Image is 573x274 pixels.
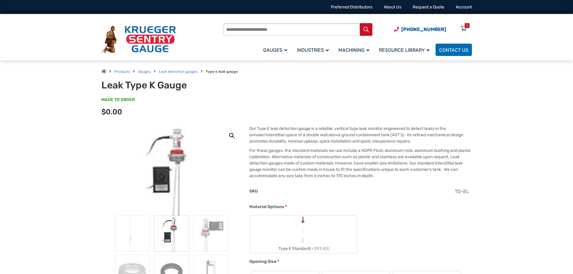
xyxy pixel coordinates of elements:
[249,125,472,144] p: Our Type K leak detection gauge is a reliable, vertical type leak monitor engineered to detect le...
[101,26,176,53] img: Krueger Sentry Gauge
[439,47,468,53] span: Contact Us
[297,47,329,53] span: Industries
[249,147,472,179] p: For these gauges, the standard materials we use include a HDPE Float, aluminum rods, aluminum bus...
[335,43,375,57] a: Machining
[138,69,151,74] a: Gauges
[384,5,401,10] a: About Us
[375,43,436,57] a: Resource Library
[249,204,284,209] span: Material Options
[249,189,258,194] span: SKU
[101,97,135,103] span: MADE TO ORDER
[260,43,293,57] a: Gauges
[293,43,335,57] a: Industries
[206,69,238,74] strong: Type k leak gauge
[226,130,237,141] a: View full-screen image gallery
[310,246,330,251] span: (+$93.40)
[140,125,203,216] img: Leak Type K Gauge - Image 2
[263,47,287,53] span: Gauges
[436,44,472,56] a: Contact Us
[331,5,372,10] a: Preferred Distributors
[250,244,357,253] div: Type K Standard
[285,204,287,210] abbr: required
[379,47,430,53] span: Resource Library
[154,216,189,252] img: Leak Type K Gauge - Image 2
[101,108,122,116] span: $0.00
[250,215,357,253] label: Type K Standard
[394,26,446,33] a: Phone Number (920) 434-8860
[455,189,469,194] span: TD-EL
[101,79,250,91] h1: Leak Type K Gauge
[115,216,150,252] img: Leak Detection Gauge
[277,258,279,265] abbr: required
[413,5,444,10] a: Request a Quote
[159,69,198,74] a: Leak detection gauges
[297,215,309,244] img: Leak Detection Gauge
[249,259,276,264] span: Opening Size
[193,216,229,252] img: Leak Type K Gauge - Image 3
[114,69,130,74] a: Products
[401,26,446,32] span: [PHONE_NUMBER]
[338,47,369,53] span: Machining
[466,23,468,28] div: 0
[456,5,472,10] a: Account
